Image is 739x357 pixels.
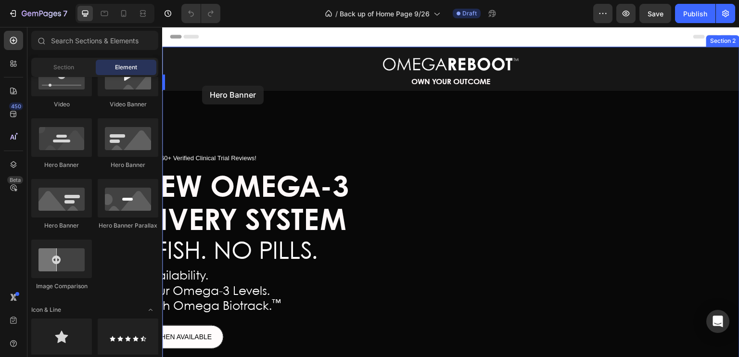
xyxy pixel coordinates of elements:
span: Back up of Home Page 9/26 [340,9,430,19]
iframe: Design area [162,27,739,357]
span: Element [115,63,137,72]
div: Undo/Redo [181,4,220,23]
div: Beta [7,176,23,184]
input: Search Sections & Elements [31,31,158,50]
div: Video Banner [98,100,158,109]
div: Hero Banner [31,161,92,169]
div: Image Comparison [31,282,92,291]
div: Video [31,100,92,109]
span: Save [648,10,663,18]
div: Publish [683,9,707,19]
div: 450 [9,102,23,110]
div: Hero Banner [31,221,92,230]
div: Hero Banner [98,161,158,169]
span: Toggle open [143,302,158,318]
span: / [335,9,338,19]
button: Save [639,4,671,23]
button: 7 [4,4,72,23]
span: Section [53,63,74,72]
button: Publish [675,4,715,23]
p: 7 [63,8,67,19]
span: Draft [462,9,477,18]
div: Open Intercom Messenger [706,310,729,333]
div: Hero Banner Parallax [98,221,158,230]
span: Icon & Line [31,306,61,314]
